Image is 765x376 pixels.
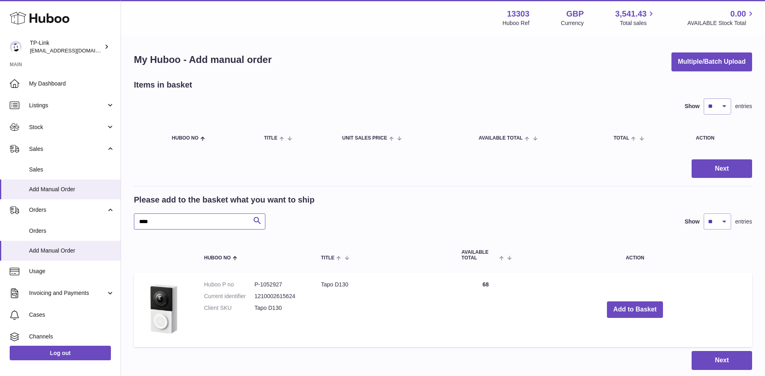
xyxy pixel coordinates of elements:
strong: 13303 [507,8,529,19]
span: entries [735,102,752,110]
span: Listings [29,102,106,109]
h2: Please add to the basket what you want to ship [134,194,315,205]
img: Tapo D130 [142,281,182,337]
dd: Tapo D130 [254,304,305,312]
span: Huboo no [204,255,231,261]
span: Title [264,136,277,141]
span: Huboo no [172,136,198,141]
span: Orders [29,227,115,235]
button: Next [692,159,752,178]
span: AVAILABLE Stock Total [687,19,755,27]
a: 3,541.43 Total sales [615,8,656,27]
strong: GBP [566,8,584,19]
button: Add to Basket [607,301,663,318]
a: 0.00 AVAILABLE Stock Total [687,8,755,27]
label: Show [685,102,700,110]
dt: Huboo P no [204,281,254,288]
span: Unit Sales Price [342,136,387,141]
td: Tapo D130 [313,273,453,347]
label: Show [685,218,700,226]
span: Total [613,136,629,141]
td: 68 [453,273,518,347]
button: Next [692,351,752,370]
span: entries [735,218,752,226]
span: Invoicing and Payments [29,289,106,297]
span: Add Manual Order [29,186,115,193]
span: AVAILABLE Total [461,250,497,260]
span: Usage [29,267,115,275]
div: Huboo Ref [502,19,529,27]
img: gaby.chen@tp-link.com [10,41,22,53]
span: Sales [29,166,115,173]
span: Channels [29,333,115,340]
div: Currency [561,19,584,27]
dt: Client SKU [204,304,254,312]
span: [EMAIL_ADDRESS][DOMAIN_NAME] [30,47,119,54]
th: Action [518,242,752,268]
a: Log out [10,346,111,360]
span: Cases [29,311,115,319]
span: 0.00 [730,8,746,19]
div: Action [696,136,744,141]
button: Multiple/Batch Upload [671,52,752,71]
span: Add Manual Order [29,247,115,255]
dd: 1210002615624 [254,292,305,300]
span: My Dashboard [29,80,115,88]
dd: P-1052927 [254,281,305,288]
span: Total sales [620,19,656,27]
span: AVAILABLE Total [479,136,523,141]
div: TP-Link [30,39,102,54]
span: 3,541.43 [615,8,647,19]
span: Orders [29,206,106,214]
span: Stock [29,123,106,131]
dt: Current identifier [204,292,254,300]
span: Sales [29,145,106,153]
span: Title [321,255,334,261]
h2: Items in basket [134,79,192,90]
h1: My Huboo - Add manual order [134,53,272,66]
